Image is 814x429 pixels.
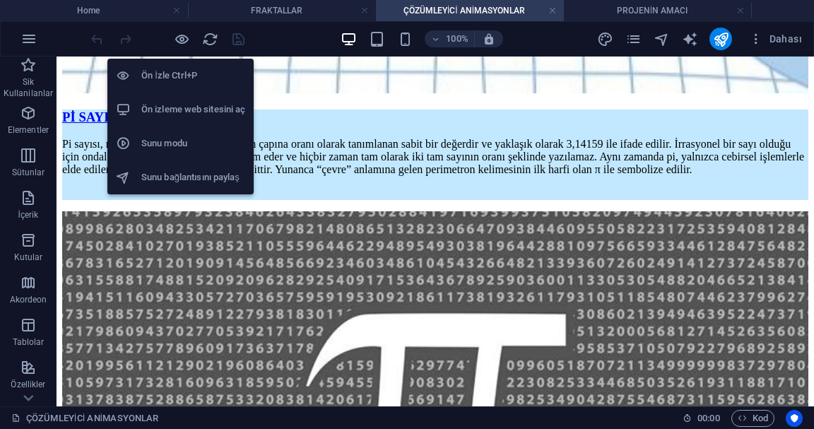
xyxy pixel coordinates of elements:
[376,3,564,18] h4: ÇÖZÜMLEYİCİ ANİMASYONLAR
[697,410,719,427] span: 00 00
[173,30,190,47] button: Ön izleme modundan çıkıp düzenlemeye devam etmek için buraya tıklayın
[11,410,158,427] a: Seçimi iptal etmek için tıkla. Sayfaları açmak için çift tıkla
[625,31,642,47] i: Sayfalar (Ctrl+Alt+S)
[8,124,49,136] p: Elementler
[731,410,774,427] button: Kod
[654,31,670,47] i: Navigatör
[141,135,245,152] h6: Sunu modu
[749,32,802,46] span: Dahası
[141,101,245,118] h6: Ön izleme web sitesini aç
[201,30,218,47] button: reload
[713,31,729,47] i: Yayınla
[596,30,613,47] button: design
[597,31,613,47] i: Tasarım (Ctrl+Alt+Y)
[743,28,808,50] button: Dahası
[18,209,38,221] p: İçerik
[738,410,768,427] span: Kod
[13,336,45,348] p: Tablolar
[709,28,732,50] button: publish
[188,3,376,18] h4: FRAKTALLAR
[10,294,47,305] p: Akordeon
[141,67,245,84] h6: Ön İzle Ctrl+P
[202,31,218,47] i: Sayfayı yeniden yükleyin
[682,31,698,47] i: AI Writer
[683,410,720,427] h6: Oturum süresi
[707,413,709,423] span: :
[653,30,670,47] button: navigator
[425,30,475,47] button: 100%
[564,3,752,18] h4: PROJENİN AMACI
[786,410,803,427] button: Usercentrics
[625,30,642,47] button: pages
[483,33,495,45] i: Yeniden boyutlandırmada yakınlaştırma düzeyini seçilen cihaza uyacak şekilde otomatik olarak ayarla.
[681,30,698,47] button: text_generator
[446,30,468,47] h6: 100%
[14,252,43,263] p: Kutular
[141,169,245,186] h6: Sunu bağlantısını paylaş
[12,167,45,178] p: Sütunlar
[11,379,45,390] p: Özellikler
